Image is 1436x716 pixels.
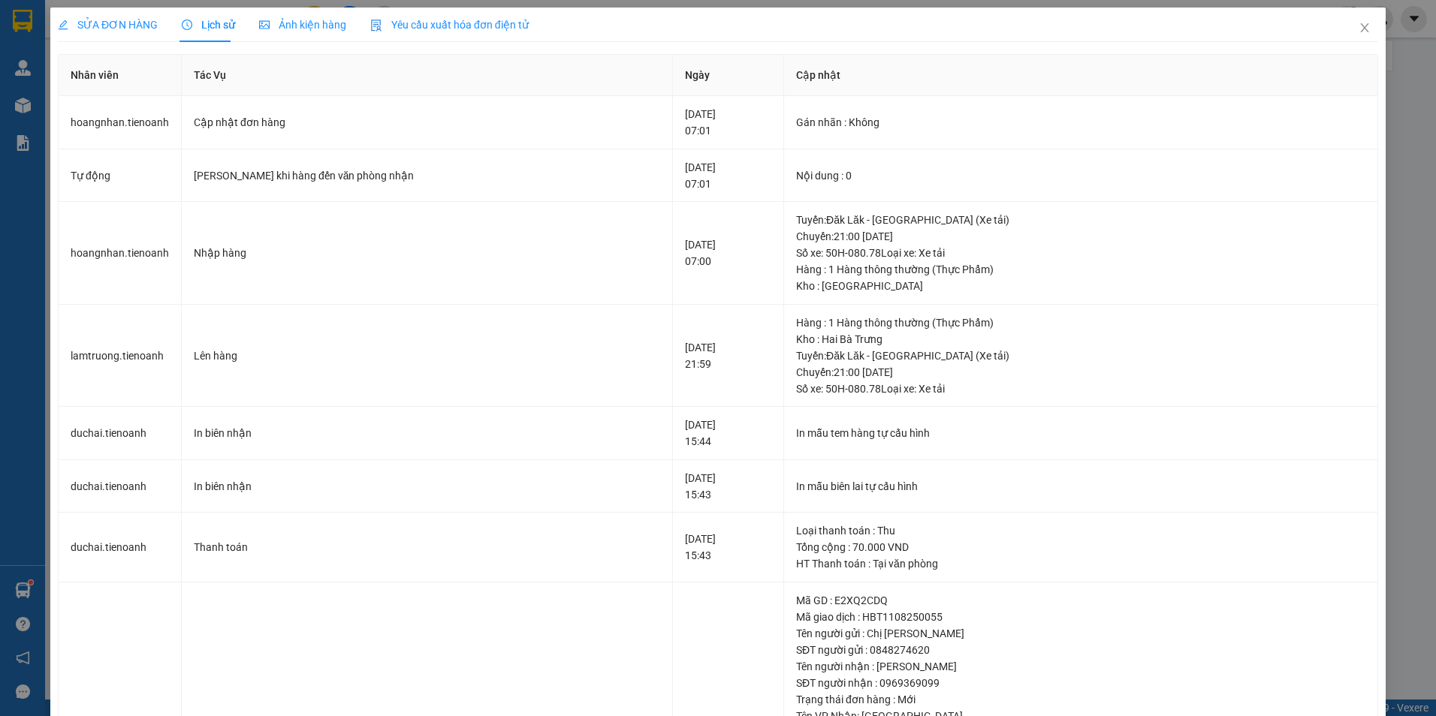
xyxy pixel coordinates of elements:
[796,539,1365,555] div: Tổng cộng : 70.000 VND
[59,460,182,513] td: duchai.tienoanh
[182,55,673,96] th: Tác Vụ
[796,347,1365,397] div: Tuyến : Đăk Lăk - [GEOGRAPHIC_DATA] (Xe tải) Chuyến: 21:00 [DATE] Số xe: 50H-080.78 Loại xe: Xe tải
[796,167,1365,184] div: Nội dung : 0
[796,675,1365,691] div: SĐT người nhận : 0969369099
[784,55,1378,96] th: Cập nhật
[259,19,346,31] span: Ảnh kiện hàng
[182,20,192,30] span: clock-circle
[59,149,182,203] td: Tự động
[194,347,660,364] div: Lên hàng
[796,522,1365,539] div: Loại thanh toán : Thu
[796,691,1365,708] div: Trạng thái đơn hàng : Mới
[194,425,660,441] div: In biên nhận
[1359,22,1371,34] span: close
[1344,8,1386,50] button: Close
[796,331,1365,347] div: Kho : Hai Bà Trưng
[194,539,660,555] div: Thanh toán
[796,314,1365,331] div: Hàng : 1 Hàng thông thường (Thực Phẩm)
[796,478,1365,495] div: In mẫu biên lai tự cấu hình
[59,96,182,149] td: hoangnhan.tienoanh
[796,212,1365,261] div: Tuyến : Đăk Lăk - [GEOGRAPHIC_DATA] (Xe tải) Chuyến: 21:00 [DATE] Số xe: 50H-080.78 Loại xe: Xe tải
[685,236,771,269] div: [DATE] 07:00
[59,305,182,408] td: lamtruong.tienoanh
[59,202,182,305] td: hoangnhan.tienoanh
[796,609,1365,625] div: Mã giao dịch : HBT1108250055
[796,261,1365,278] div: Hàng : 1 Hàng thông thường (Thực Phẩm)
[685,106,771,139] div: [DATE] 07:01
[685,470,771,503] div: [DATE] 15:43
[259,20,270,30] span: picture
[796,625,1365,642] div: Tên người gửi : Chị [PERSON_NAME]
[685,531,771,564] div: [DATE] 15:43
[796,642,1365,658] div: SĐT người gửi : 0848274620
[796,425,1365,441] div: In mẫu tem hàng tự cấu hình
[796,114,1365,131] div: Gán nhãn : Không
[796,278,1365,294] div: Kho : [GEOGRAPHIC_DATA]
[182,19,235,31] span: Lịch sử
[685,417,771,450] div: [DATE] 15:44
[673,55,784,96] th: Ngày
[194,167,660,184] div: [PERSON_NAME] khi hàng đến văn phòng nhận
[370,20,382,32] img: icon
[194,478,660,495] div: In biên nhận
[58,19,158,31] span: SỬA ĐƠN HÀNG
[59,55,182,96] th: Nhân viên
[194,114,660,131] div: Cập nhật đơn hàng
[796,658,1365,675] div: Tên người nhận : [PERSON_NAME]
[685,339,771,372] div: [DATE] 21:59
[58,20,68,30] span: edit
[796,592,1365,609] div: Mã GD : E2XQ2CDQ
[685,159,771,192] div: [DATE] 07:01
[59,513,182,582] td: duchai.tienoanh
[370,19,529,31] span: Yêu cầu xuất hóa đơn điện tử
[194,245,660,261] div: Nhập hàng
[59,407,182,460] td: duchai.tienoanh
[796,555,1365,572] div: HT Thanh toán : Tại văn phòng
